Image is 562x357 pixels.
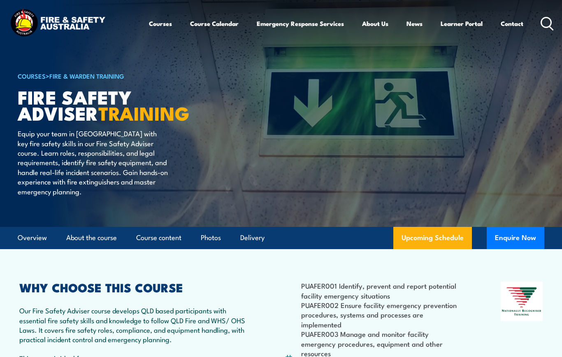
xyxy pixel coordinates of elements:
p: Equip your team in [GEOGRAPHIC_DATA] with key fire safety skills in our Fire Safety Adviser cours... [18,128,168,196]
a: About the course [66,227,117,249]
h2: WHY CHOOSE THIS COURSE [19,282,246,292]
h1: FIRE SAFETY ADVISER [18,89,221,121]
a: Learner Portal [441,14,483,33]
a: News [406,14,423,33]
p: Our Fire Safety Adviser course develops QLD based participants with essential fire safety skills ... [19,306,246,344]
li: PUAFER002 Ensure facility emergency prevention procedures, systems and processes are implemented [301,300,463,329]
a: Overview [18,227,47,249]
a: Delivery [240,227,265,249]
li: PUAFER001 Identify, prevent and report potential facility emergency situations [301,281,463,300]
a: COURSES [18,71,46,80]
strong: TRAINING [98,98,190,127]
h6: > [18,71,221,81]
button: Enquire Now [487,227,544,249]
a: Contact [501,14,523,33]
a: About Us [362,14,388,33]
img: Nationally Recognised Training logo. [501,282,543,321]
a: Courses [149,14,172,33]
a: Upcoming Schedule [393,227,472,249]
a: Photos [201,227,221,249]
a: Fire & Warden Training [49,71,124,80]
a: Course Calendar [190,14,239,33]
a: Course content [136,227,181,249]
a: Emergency Response Services [257,14,344,33]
